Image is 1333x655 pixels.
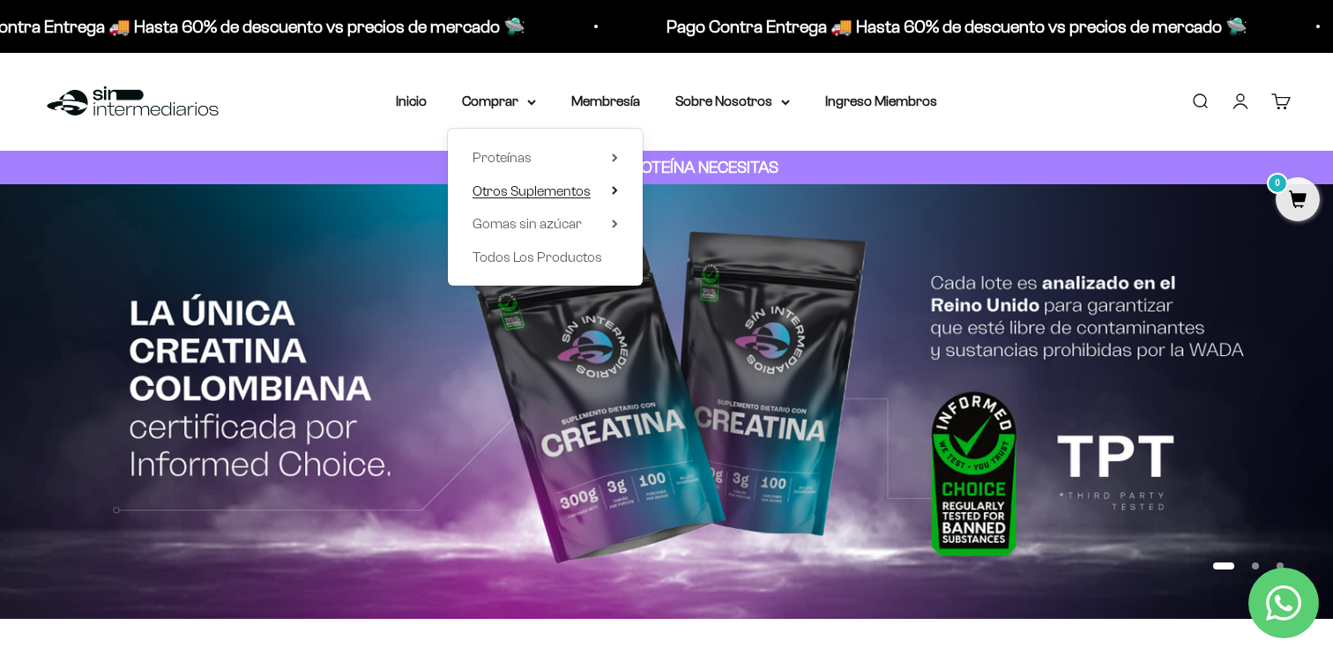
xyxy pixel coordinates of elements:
summary: Sobre Nosotros [675,90,790,113]
a: Todos Los Productos [473,246,618,269]
mark: 0 [1267,173,1288,194]
summary: Proteínas [473,146,618,169]
summary: Comprar [462,90,536,113]
a: Ingreso Miembros [825,93,937,108]
span: Proteínas [473,150,532,165]
strong: CUANTA PROTEÍNA NECESITAS [555,158,778,176]
summary: Otros Suplementos [473,180,618,203]
a: Inicio [396,93,427,108]
a: Membresía [571,93,640,108]
a: 0 [1276,191,1320,211]
span: Otros Suplementos [473,183,591,198]
span: Todos Los Productos [473,249,602,264]
summary: Gomas sin azúcar [473,212,618,235]
span: Gomas sin azúcar [473,216,582,231]
p: Pago Contra Entrega 🚚 Hasta 60% de descuento vs precios de mercado 🛸 [666,12,1247,41]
